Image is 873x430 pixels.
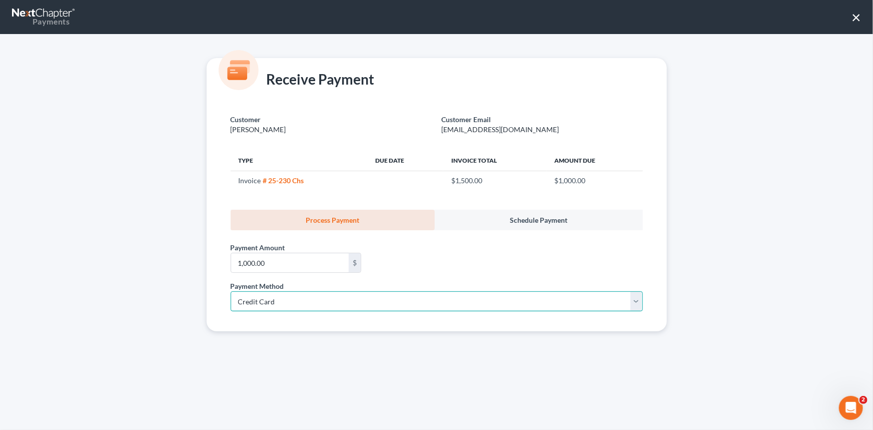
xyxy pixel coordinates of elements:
[231,243,285,252] span: Payment Amount
[231,125,432,135] p: [PERSON_NAME]
[231,70,375,90] div: Receive Payment
[231,114,261,125] label: Customer
[231,151,368,171] th: Type
[859,396,867,404] span: 2
[263,176,304,185] strong: # 25-230 Chs
[12,16,70,27] div: Payments
[547,151,643,171] th: Amount Due
[443,151,547,171] th: Invoice Total
[851,9,861,25] button: ×
[442,114,491,125] label: Customer Email
[368,151,443,171] th: Due Date
[349,253,361,272] div: $
[231,253,349,272] input: 0.00
[435,210,643,230] a: Schedule Payment
[443,171,547,190] td: $1,500.00
[442,125,643,135] p: [EMAIL_ADDRESS][DOMAIN_NAME]
[12,5,76,29] a: Payments
[231,210,435,230] a: Process Payment
[547,171,643,190] td: $1,000.00
[239,176,261,185] span: Invoice
[219,50,259,90] img: icon-card-7b25198184e2a804efa62d31be166a52b8f3802235d01b8ac243be8adfaa5ebc.svg
[839,396,863,420] iframe: Intercom live chat
[231,282,284,290] span: Payment Method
